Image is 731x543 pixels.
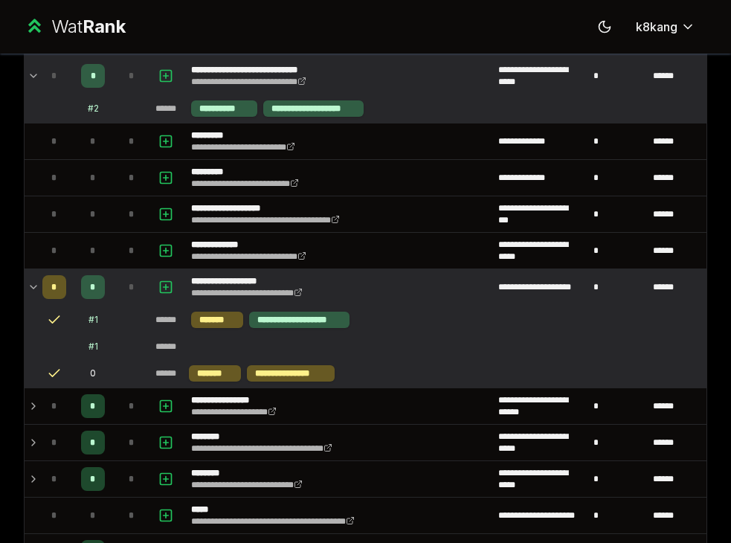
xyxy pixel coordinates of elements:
[88,341,98,353] div: # 1
[88,314,98,326] div: # 1
[88,103,99,115] div: # 2
[83,16,126,37] span: Rank
[24,15,126,39] a: WatRank
[51,15,126,39] div: Wat
[636,18,677,36] span: k8kang
[72,359,114,388] td: 0
[624,13,707,40] button: k8kang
